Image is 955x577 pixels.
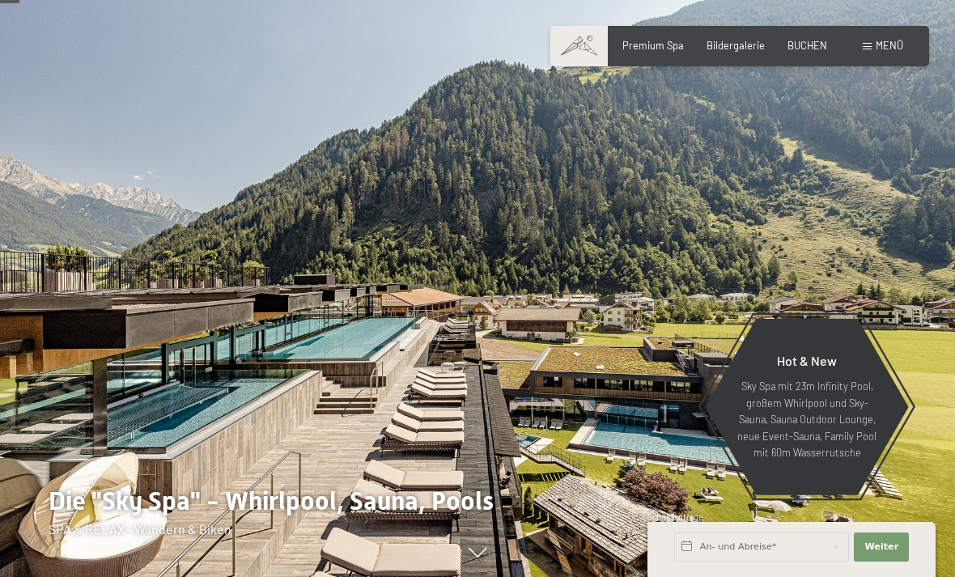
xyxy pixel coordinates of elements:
a: Bildergalerie [707,39,765,52]
span: Hot & New [777,353,837,368]
button: Weiter [854,532,909,562]
span: Weiter [864,541,898,554]
p: Sky Spa mit 23m Infinity Pool, großem Whirlpool und Sky-Sauna, Sauna Outdoor Lounge, neue Event-S... [736,378,877,460]
a: BUCHEN [787,39,827,52]
a: Premium Spa [622,39,684,52]
span: Schnellanfrage [647,512,703,522]
a: Hot & New Sky Spa mit 23m Infinity Pool, großem Whirlpool und Sky-Sauna, Sauna Outdoor Lounge, ne... [704,318,910,496]
span: Menü [876,39,903,52]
